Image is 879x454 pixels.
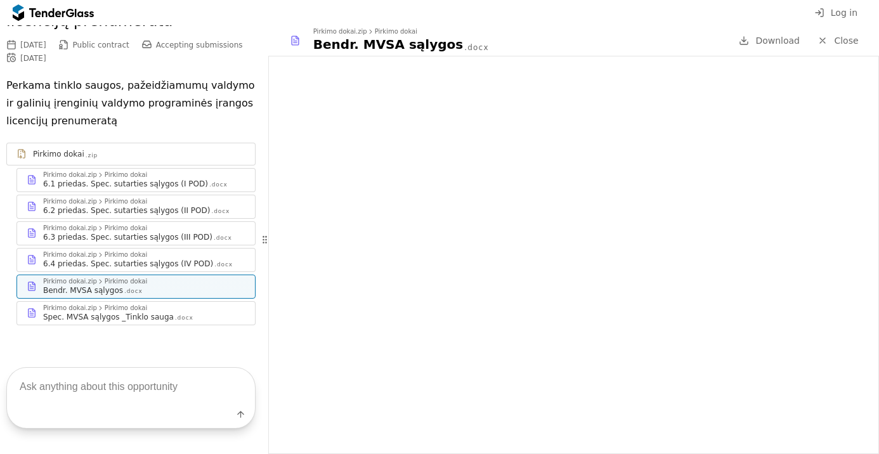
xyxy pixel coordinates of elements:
div: Pirkimo dokai.zip [43,305,97,311]
div: Pirkimo dokai.zip [43,252,97,258]
div: .docx [464,42,488,53]
div: Bendr. MVSA sąlygos [313,36,463,53]
div: Pirkimo dokai [33,149,84,159]
span: Log in [831,8,857,18]
p: Perkama tinklo saugos, pažeidžiamumų valdymo ir galinių įrenginių valdymo programinės įrangos lic... [6,77,256,130]
div: .docx [209,181,228,189]
div: .docx [124,287,143,295]
div: Bendr. MVSA sąlygos [43,285,123,295]
span: Download [755,36,800,46]
div: Pirkimo dokai [105,252,147,258]
a: Pirkimo dokai.zipPirkimo dokai6.1 priedas. Spec. sutarties sąlygos (I POD).docx [16,168,256,192]
div: .docx [211,207,230,216]
a: Pirkimo dokai.zipPirkimo dokaiBendr. MVSA sąlygos.docx [16,275,256,299]
a: Download [735,33,804,49]
div: Pirkimo dokai.zip [313,29,367,35]
a: Pirkimo dokai.zipPirkimo dokai6.2 priedas. Spec. sutarties sąlygos (II POD).docx [16,195,256,219]
div: Pirkimo dokai [105,225,147,231]
div: .docx [214,261,233,269]
div: .docx [214,234,232,242]
a: Pirkimo dokai.zipPirkimo dokai6.3 priedas. Spec. sutarties sąlygos (III POD).docx [16,221,256,245]
a: Pirkimo dokai.zipPirkimo dokaiSpec. MVSA sąlygos _Tinklo sauga.docx [16,301,256,325]
button: Log in [811,5,861,21]
div: 6.3 priedas. Spec. sutarties sąlygos (III POD) [43,232,212,242]
div: Pirkimo dokai.zip [43,225,97,231]
div: [DATE] [20,41,46,49]
div: Pirkimo dokai [375,29,417,35]
div: Pirkimo dokai [105,172,147,178]
div: Pirkimo dokai.zip [43,172,97,178]
div: 6.1 priedas. Spec. sutarties sąlygos (I POD) [43,179,208,189]
div: 6.4 priedas. Spec. sutarties sąlygos (IV POD) [43,259,213,269]
div: [DATE] [20,54,46,63]
div: .docx [175,314,193,322]
div: Pirkimo dokai.zip [43,198,97,205]
div: Pirkimo dokai [105,278,147,285]
div: .zip [86,152,98,160]
div: 6.2 priedas. Spec. sutarties sąlygos (II POD) [43,205,210,216]
div: Pirkimo dokai.zip [43,278,97,285]
div: Pirkimo dokai [105,198,147,205]
div: Pirkimo dokai [105,305,147,311]
a: Pirkimo dokai.zip [6,143,256,165]
a: Pirkimo dokai.zipPirkimo dokai6.4 priedas. Spec. sutarties sąlygos (IV POD).docx [16,248,256,272]
span: Close [834,36,858,46]
span: Accepting submissions [156,41,243,49]
span: Public contract [73,41,129,49]
a: Close [810,33,866,49]
div: Spec. MVSA sąlygos _Tinklo sauga [43,312,174,322]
